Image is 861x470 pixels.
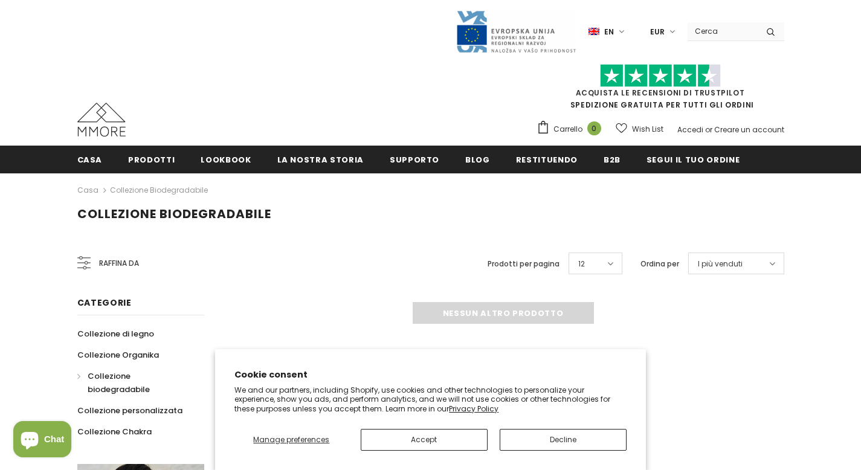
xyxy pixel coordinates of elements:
a: Accedi [677,124,703,135]
a: Privacy Policy [449,404,498,414]
a: Lookbook [201,146,251,173]
a: B2B [604,146,621,173]
input: Search Site [688,22,757,40]
a: Collezione Organika [77,344,159,365]
span: or [705,124,712,135]
a: Acquista le recensioni di TrustPilot [576,88,745,98]
img: Fidati di Pilot Stars [600,64,721,88]
span: supporto [390,154,439,166]
span: Wish List [632,123,663,135]
span: Blog [465,154,490,166]
a: Casa [77,146,103,173]
span: Carrello [553,123,582,135]
a: La nostra storia [277,146,364,173]
span: SPEDIZIONE GRATUITA PER TUTTI GLI ORDINI [537,69,784,110]
a: Segui il tuo ordine [647,146,740,173]
span: Restituendo [516,154,578,166]
span: Collezione personalizzata [77,405,182,416]
a: Restituendo [516,146,578,173]
span: Categorie [77,297,132,309]
img: Casi MMORE [77,103,126,137]
span: en [604,26,614,38]
span: Raffina da [99,257,139,270]
span: Casa [77,154,103,166]
label: Ordina per [640,258,679,270]
span: 0 [587,121,601,135]
span: Collezione biodegradabile [77,205,271,222]
span: Manage preferences [253,434,329,445]
button: Decline [500,429,627,451]
a: Wish List [616,118,663,140]
img: i-lang-1.png [589,27,599,37]
a: Blog [465,146,490,173]
a: Creare un account [714,124,784,135]
a: Collezione biodegradabile [110,185,208,195]
a: Casa [77,183,98,198]
span: Prodotti [128,154,175,166]
button: Manage preferences [234,429,348,451]
p: We and our partners, including Shopify, use cookies and other technologies to personalize your ex... [234,385,627,414]
a: Carrello 0 [537,120,607,138]
span: Collezione di legno [77,328,154,340]
a: Prodotti [128,146,175,173]
label: Prodotti per pagina [488,258,559,270]
span: Collezione Organika [77,349,159,361]
button: Accept [361,429,488,451]
a: Javni Razpis [456,26,576,36]
img: Javni Razpis [456,10,576,54]
span: I più venduti [698,258,743,270]
span: EUR [650,26,665,38]
span: 12 [578,258,585,270]
a: supporto [390,146,439,173]
span: Lookbook [201,154,251,166]
a: Collezione di legno [77,323,154,344]
span: Collezione biodegradabile [88,370,150,395]
a: Collezione personalizzata [77,400,182,421]
a: Collezione Chakra [77,421,152,442]
inbox-online-store-chat: Shopify online store chat [10,421,75,460]
span: Collezione Chakra [77,426,152,437]
a: Collezione biodegradabile [77,365,191,400]
span: Segui il tuo ordine [647,154,740,166]
h2: Cookie consent [234,369,627,381]
span: B2B [604,154,621,166]
span: La nostra storia [277,154,364,166]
